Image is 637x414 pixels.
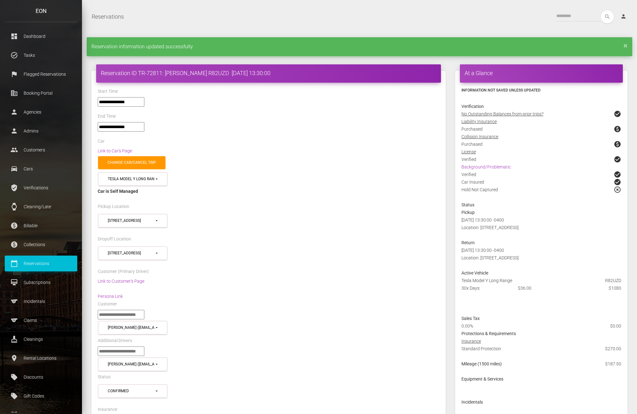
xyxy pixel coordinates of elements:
span: check_circle [614,156,621,163]
label: Insurance [98,406,117,413]
button: 1960 East Grand Avenue (90245) [98,246,167,260]
a: Reservations [92,9,124,25]
p: Verifications [9,183,72,192]
button: Confirmed [98,384,167,398]
h6: Information not saved unless updated [461,87,621,93]
u: No Outstanding Balances from prior trips? [461,111,543,116]
a: people Customers [5,142,77,158]
div: Standard Protection [457,345,626,360]
span: check_circle [614,110,621,118]
div: Verified [457,171,626,178]
p: Reservations [9,259,72,268]
div: Car Insured [457,178,626,186]
div: Purchased [457,125,626,133]
a: paid Billable [5,218,77,234]
p: Billable [9,221,72,230]
a: local_offer Gift Codes [5,388,77,404]
div: [STREET_ADDRESS] [108,218,155,223]
a: cleaning_services Cleanings [5,331,77,347]
a: drive_eta Cars [5,161,77,177]
p: Agencies [9,107,72,117]
p: Booking Portal [9,88,72,98]
div: [STREET_ADDRESS] [108,251,155,256]
h4: At a Glance [465,69,618,77]
label: Start Time [98,88,118,95]
a: flag Flagged Reservations [5,66,77,82]
strong: Return [461,240,475,245]
div: [PERSON_NAME] ([EMAIL_ADDRESS][DOMAIN_NAME]) [108,362,155,367]
strong: Sales Tax [461,316,480,321]
button: Charles Dean (charlesd92316@gmail.com) [98,358,167,371]
button: Tesla Model Y Long Range (R82UZD in 90245) [98,172,167,186]
label: End Time [98,113,116,120]
p: Rental Locations [9,353,72,363]
a: calendar_today Reservations [5,256,77,271]
a: place Rental Locations [5,350,77,366]
a: Background/Problematic [461,164,511,169]
u: Liability Insurance [461,119,497,124]
strong: Incidentals [461,399,483,405]
span: paid [614,140,621,148]
a: card_membership Subscriptions [5,275,77,290]
p: Customers [9,145,72,155]
a: verified_user Verifications [5,180,77,196]
span: $1080 [609,284,621,292]
a: person [616,10,632,23]
label: Pickup Location [98,204,129,210]
p: Gift Codes [9,391,72,401]
p: Collections [9,240,72,249]
div: Car is Self Managed [98,187,439,195]
a: Persona Link [98,294,123,299]
p: Cleanings [9,334,72,344]
div: 30x Days: [457,284,513,292]
div: 0.00% [457,322,570,330]
a: Link to Car's Page [98,148,132,153]
a: dashboard Dashboard [5,28,77,44]
div: $36.00 [513,284,570,292]
p: Cars [9,164,72,174]
p: Flagged Reservations [9,69,72,79]
a: Change car/cancel trip [98,156,165,169]
a: person Admins [5,123,77,139]
button: Charles Dean (charlesd92316@gmail.com) [98,321,167,334]
span: [DATE] 13:30:00 -0400 Location: [STREET_ADDRESS] [461,248,518,260]
p: Incidentals [9,297,72,306]
strong: Pickup [461,210,475,215]
strong: Equipment & Services [461,376,503,381]
i: person [620,13,627,20]
div: Purchased [457,140,626,148]
label: Dropoff Location [98,236,131,242]
label: Status [98,374,111,380]
a: paid Collections [5,237,77,252]
label: Additional Drivers [98,338,132,344]
div: Tesla Model Y Long Range (R82UZD in 90245) [108,176,155,182]
strong: Status [461,202,474,207]
p: Admins [9,126,72,136]
span: check_circle [614,171,621,178]
a: local_offer Discounts [5,369,77,385]
span: paid [614,125,621,133]
button: search [601,10,614,23]
span: highlight_off [614,186,621,193]
p: Subscriptions [9,278,72,287]
div: Reservation information updated successfully [87,37,632,56]
span: $187.50 [605,360,621,368]
u: Insurance [461,339,481,344]
a: sports Incidentals [5,293,77,309]
u: License [461,149,476,154]
a: Link to Customer's Page [98,279,144,284]
button: 1960 East Grand Avenue (90245) [98,214,167,228]
h4: Reservation ID TR-72811: [PERSON_NAME] R82UZD [DATE] 13:30:00 [101,69,436,77]
div: Hold Not Captured [457,186,626,201]
span: $270.00 [605,345,621,352]
p: Tasks [9,50,72,60]
u: Collision Insurance [461,134,498,139]
label: Customer [98,301,117,307]
strong: Protections & Requirements [461,331,516,336]
label: Car [98,138,105,145]
p: Discounts [9,372,72,382]
span: R82UZD [605,277,621,284]
a: sports Claims [5,312,77,328]
p: Cleaning/Late [9,202,72,211]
